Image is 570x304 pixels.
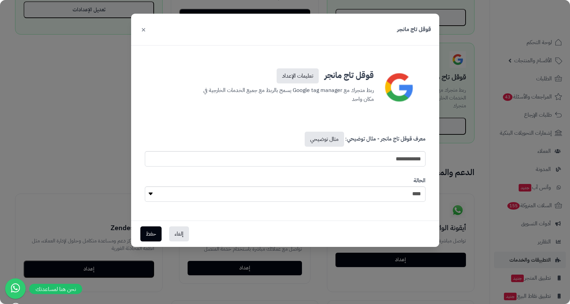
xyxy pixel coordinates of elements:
[397,26,431,34] h3: قوقل تاج مانجر
[139,22,148,37] button: ×
[169,226,189,241] button: إلغاء
[377,66,421,109] img: google-icon.png
[414,177,426,185] label: الحالة
[277,68,319,83] a: تعليمات الإعداد
[197,83,374,104] p: ربط متجرك مع Google tag manager يسمح بالربط مع جميع الخدمات الخارجية في مكان واحد
[197,66,374,83] h3: قوقل تاج مانجر
[140,226,162,241] button: حفظ
[305,132,344,147] a: مثال توضيحي
[304,132,426,149] label: معرف قوقل تاج مانجر - مثال توضيحي:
